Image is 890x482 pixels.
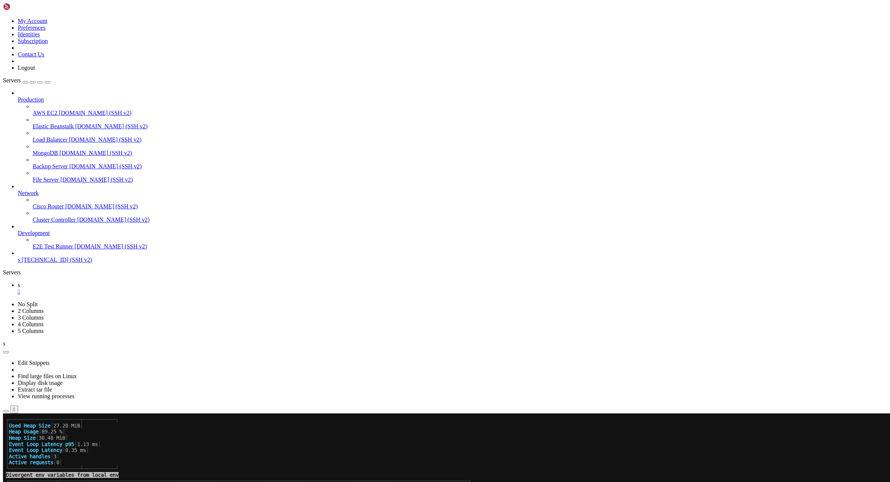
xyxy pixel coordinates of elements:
[184,212,187,218] span: │
[18,301,38,307] a: No Split
[59,110,132,116] span: [DOMAIN_NAME] (SSH v2)
[9,207,15,212] span: 34
[205,207,208,212] span: │
[47,9,50,15] span: │
[18,24,46,31] a: Preferences
[3,28,6,34] span: │
[98,219,110,225] span: fork
[69,163,142,169] span: [DOMAIN_NAME] (SSH v2)
[136,182,154,188] span: status
[3,71,6,77] span: │
[3,212,6,218] span: │
[3,219,6,225] span: │
[3,89,794,96] x-row: 17
[3,108,794,114] x-row: /root/.nvm/versions/node/v18.19.0/bin
[33,143,887,156] li: MongoDB [DOMAIN_NAME] (SSH v2)
[47,89,50,95] span: │
[60,176,133,183] span: [DOMAIN_NAME] (SSH v2)
[205,194,208,200] span: │
[3,151,794,157] x-row: eos-usdt
[33,176,59,183] span: File Server
[3,225,794,231] x-row: drawer default 1.0.0 2996699 3D 2 0% 0b
[3,3,116,9] span: ┌────────────────────────┬───────────┐
[107,95,110,101] span: │
[3,3,46,10] img: Shellngn
[3,207,6,212] span: │
[163,83,166,89] span: │
[424,102,427,108] span: │
[39,225,42,231] span: │
[3,77,6,83] span: │
[6,102,18,108] span: PATH
[33,203,887,210] a: Cisco Router [DOMAIN_NAME] (SSH v2)
[18,223,887,250] li: Development
[255,200,279,206] span: disabled
[228,212,231,218] span: │
[3,163,794,169] x-row: Applying action stopProcessId on app [eos-usdt](ids: [ 15 ])
[18,183,887,223] li: Network
[211,219,222,225] span: root
[22,257,92,263] span: [TECHNICAL_ID] (SSH v2)
[6,182,12,188] span: id
[3,22,6,27] span: │
[243,219,267,225] span: disabled
[18,314,44,321] a: 3 Columns
[33,170,887,183] li: File Server [DOMAIN_NAME] (SSH v2)
[151,219,154,225] span: │
[33,217,76,223] span: Cluster Controller
[18,207,21,212] span: │
[169,182,178,188] span: mem
[95,182,98,188] span: │
[69,136,142,143] span: [DOMAIN_NAME] (SSH v2)
[18,288,887,295] div: 
[101,194,104,200] span: │
[6,71,27,77] span: NVM_INC
[122,219,125,225] span: │
[133,219,136,225] span: │
[59,15,62,21] span: │
[196,207,199,212] span: │
[3,225,6,231] span: │
[205,219,208,225] span: │
[107,194,119,200] span: fork
[18,51,44,57] a: Contact Us
[3,65,469,70] span: ┌────────────────┬───────────────────────────────────────────────────────────────────────────────...
[98,182,107,188] span: pid
[199,200,202,206] span: │
[6,95,36,101] span: SSH_CLIENT
[157,200,160,206] span: │
[33,22,36,27] span: │
[18,373,77,379] a: Find large files on Linux
[119,207,122,212] span: │
[154,212,157,218] span: │
[154,194,157,200] span: │
[33,237,887,250] li: E2E Test Runner [DOMAIN_NAME] (SSH v2)
[13,407,15,412] div: 
[166,71,169,77] span: │
[3,163,18,169] span: [PM2]
[3,77,50,83] a: Servers
[101,212,104,218] span: │
[181,182,193,188] span: user
[18,360,50,366] a: Edit Snippets
[3,34,6,40] span: │
[18,96,44,103] span: Production
[59,182,80,188] span: version
[157,182,166,188] span: cpu
[3,120,309,126] span: └────────────────┴───────────────────────────────────────────────────────────────────────────────...
[3,59,116,65] span: Divergent env variables from local env
[220,212,222,218] span: │
[237,219,240,225] span: │
[33,243,887,250] a: E2E Test Runner [DOMAIN_NAME] (SSH v2)
[3,176,436,182] span: ┌────┬──────────────────────┬─────────────┬─────────┬─────────┬──────────┬────────┬──────┬───────...
[3,145,148,151] span: Use `pm2 env 15` to display environment variables
[3,108,6,114] span: │
[160,194,163,200] span: │
[110,182,128,188] span: uptime
[187,219,190,225] span: │
[56,46,59,52] span: │
[145,200,148,206] span: │
[18,169,65,175] span: [eos-usdt](15) ✓
[18,200,21,206] span: │
[3,40,6,46] span: │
